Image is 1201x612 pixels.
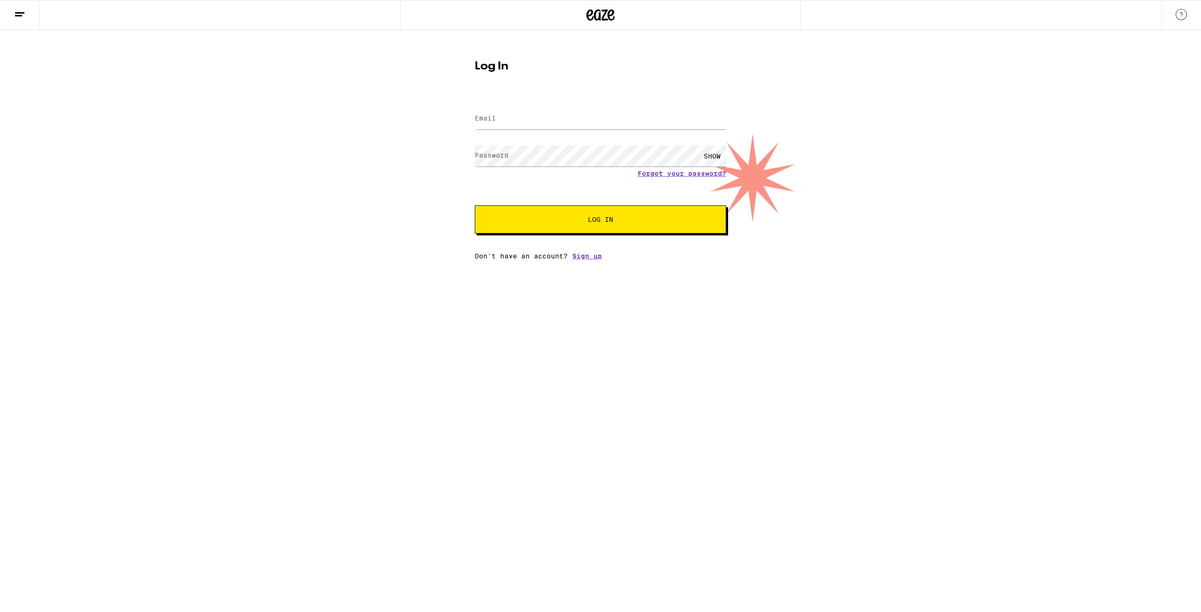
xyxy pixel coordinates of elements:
[572,252,602,260] a: Sign up
[588,216,613,223] span: Log In
[475,151,509,159] label: Password
[638,170,726,177] a: Forgot your password?
[475,205,726,234] button: Log In
[475,108,726,129] input: Email
[475,61,726,72] h1: Log In
[475,252,726,260] div: Don't have an account?
[475,114,496,122] label: Email
[698,145,726,166] div: SHOW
